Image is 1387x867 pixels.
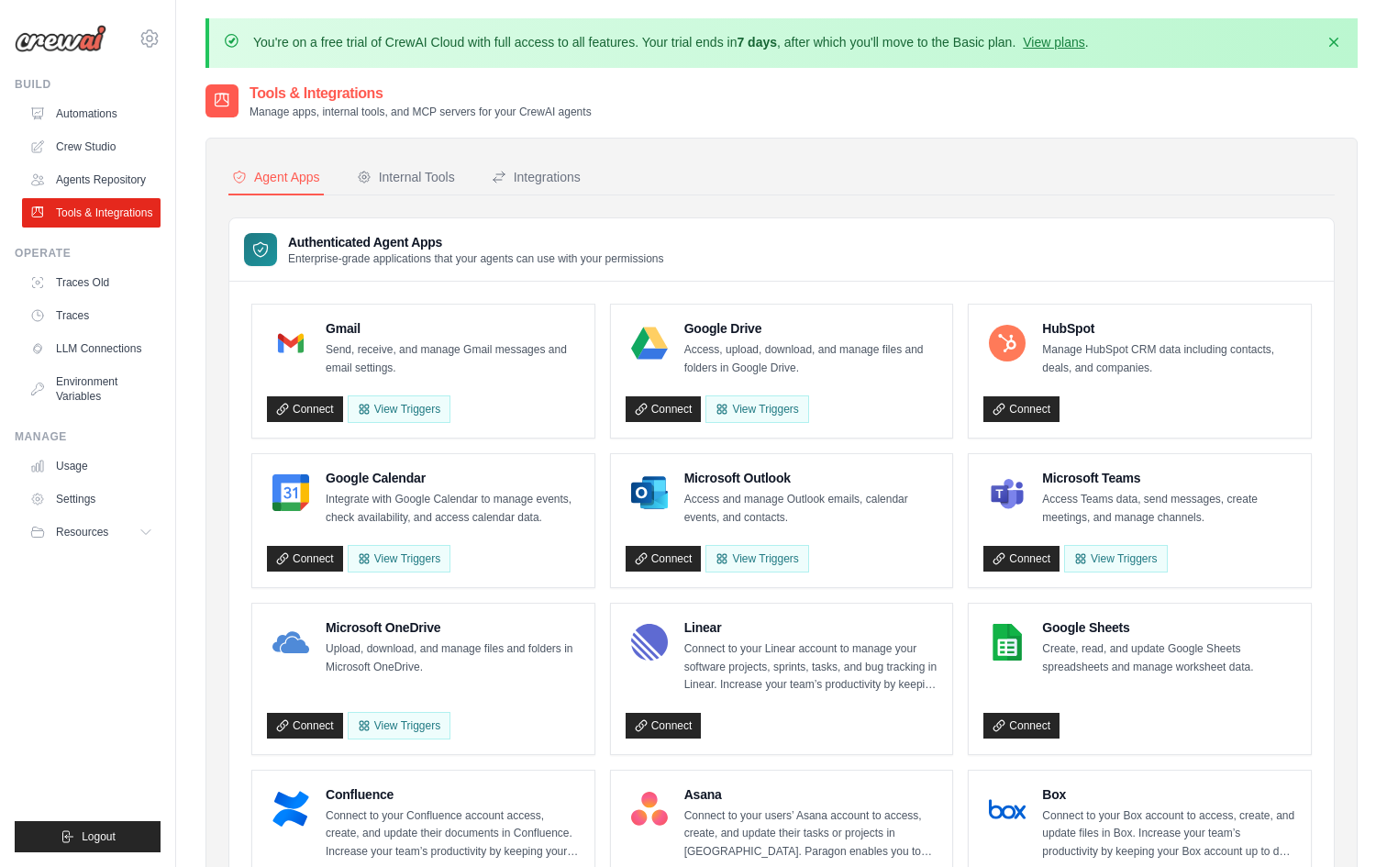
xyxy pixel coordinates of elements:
: View Triggers [348,395,450,423]
button: View Triggers [348,545,450,572]
p: Connect to your Confluence account access, create, and update their documents in Confluence. Incr... [326,807,580,861]
a: Connect [626,713,702,739]
h4: Microsoft Outlook [684,469,938,487]
img: Gmail Logo [272,325,309,361]
a: Connect [983,546,1060,572]
h4: Microsoft OneDrive [326,618,580,637]
div: Agent Apps [232,168,320,186]
img: Google Drive Logo [631,325,668,361]
img: Logo [15,25,106,52]
p: Access Teams data, send messages, create meetings, and manage channels. [1042,491,1296,527]
h4: Google Drive [684,319,938,338]
h4: Linear [684,618,938,637]
a: Automations [22,99,161,128]
button: Internal Tools [353,161,459,195]
: View Triggers [1064,545,1167,572]
a: LLM Connections [22,334,161,363]
button: Resources [22,517,161,547]
p: Connect to your users’ Asana account to access, create, and update their tasks or projects in [GE... [684,807,938,861]
img: Confluence Logo [272,791,309,828]
a: Settings [22,484,161,514]
button: Integrations [488,161,584,195]
div: Manage [15,429,161,444]
div: Build [15,77,161,92]
img: HubSpot Logo [989,325,1026,361]
p: Enterprise-grade applications that your agents can use with your permissions [288,251,664,266]
p: Integrate with Google Calendar to manage events, check availability, and access calendar data. [326,491,580,527]
a: Connect [983,396,1060,422]
h4: Google Sheets [1042,618,1296,637]
p: Access, upload, download, and manage files and folders in Google Drive. [684,341,938,377]
button: Logout [15,821,161,852]
p: Manage HubSpot CRM data including contacts, deals, and companies. [1042,341,1296,377]
a: Traces [22,301,161,330]
a: Connect [267,713,343,739]
img: Google Calendar Logo [272,474,309,511]
p: You're on a free trial of CrewAI Cloud with full access to all features. Your trial ends in , aft... [253,33,1089,51]
h4: Confluence [326,785,580,804]
a: Environment Variables [22,367,161,411]
p: Send, receive, and manage Gmail messages and email settings. [326,341,580,377]
: View Triggers [348,712,450,739]
a: Traces Old [22,268,161,297]
h4: Box [1042,785,1296,804]
p: Access and manage Outlook emails, calendar events, and contacts. [684,491,938,527]
span: Logout [82,829,116,844]
a: Connect [626,546,702,572]
img: Box Logo [989,791,1026,828]
div: Integrations [492,168,581,186]
a: Crew Studio [22,132,161,161]
img: Linear Logo [631,624,668,661]
div: Operate [15,246,161,261]
img: Asana Logo [631,791,668,828]
p: Connect to your Linear account to manage your software projects, sprints, tasks, and bug tracking... [684,640,938,695]
strong: 7 days [737,35,777,50]
img: Microsoft Teams Logo [989,474,1026,511]
h4: Asana [684,785,938,804]
a: Connect [983,713,1060,739]
h4: Google Calendar [326,469,580,487]
: View Triggers [705,545,808,572]
a: Connect [267,396,343,422]
p: Create, read, and update Google Sheets spreadsheets and manage worksheet data. [1042,640,1296,676]
p: Upload, download, and manage files and folders in Microsoft OneDrive. [326,640,580,676]
a: Connect [267,546,343,572]
a: Connect [626,396,702,422]
p: Manage apps, internal tools, and MCP servers for your CrewAI agents [250,105,592,119]
h2: Tools & Integrations [250,83,592,105]
a: Tools & Integrations [22,198,161,228]
div: Internal Tools [357,168,455,186]
img: Google Sheets Logo [989,624,1026,661]
span: Resources [56,525,108,539]
a: Usage [22,451,161,481]
img: Microsoft OneDrive Logo [272,624,309,661]
: View Triggers [705,395,808,423]
h3: Authenticated Agent Apps [288,233,664,251]
h4: Microsoft Teams [1042,469,1296,487]
button: Agent Apps [228,161,324,195]
p: Connect to your Box account to access, create, and update files in Box. Increase your team’s prod... [1042,807,1296,861]
h4: Gmail [326,319,580,338]
h4: HubSpot [1042,319,1296,338]
img: Microsoft Outlook Logo [631,474,668,511]
a: Agents Repository [22,165,161,195]
a: View plans [1023,35,1084,50]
